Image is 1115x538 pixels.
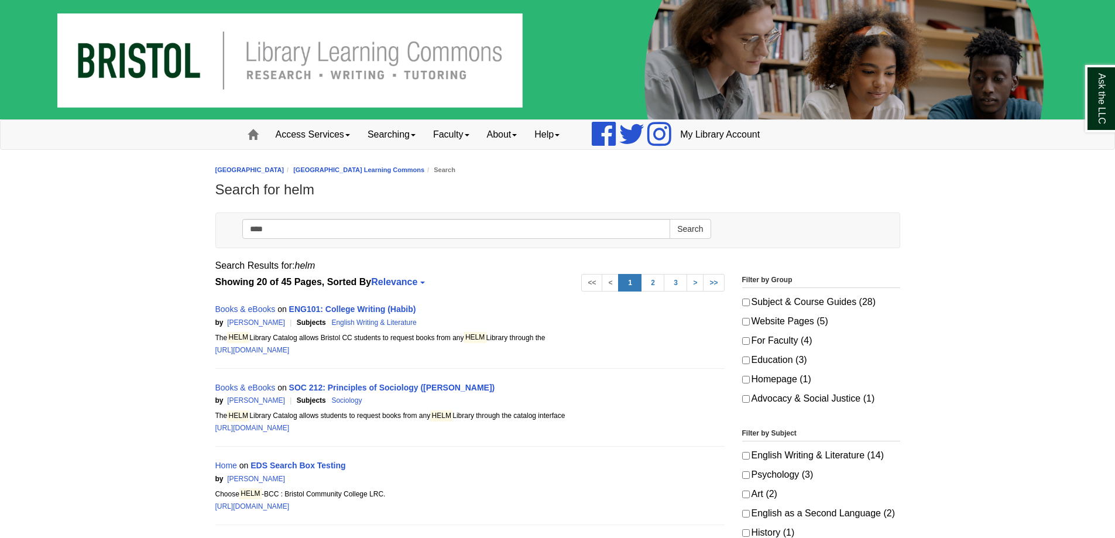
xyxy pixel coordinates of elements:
span: 13.32 [364,396,436,405]
a: Sociology [331,396,362,405]
strong: Showing 20 of 45 Pages, Sorted By [215,274,725,290]
a: Help [526,120,568,149]
span: on [277,304,287,314]
span: 13.16 [287,475,359,483]
input: Advocacy & Social Justice (1) [742,395,750,403]
nav: breadcrumb [215,165,900,176]
span: | [287,318,294,327]
label: For Faculty (4) [742,333,900,349]
a: [URL][DOMAIN_NAME] [215,424,290,432]
span: Subjects [297,396,328,405]
button: Search [670,219,711,239]
a: 2 [641,274,664,292]
mark: HELM [227,410,249,422]
div: Choose -BCC : Bristol Community College LRC. [215,488,725,501]
input: Website Pages (5) [742,318,750,325]
a: SOC 212: Principles of Sociology ([PERSON_NAME]) [289,383,495,392]
label: English as a Second Language (2) [742,505,900,522]
a: Access Services [267,120,359,149]
input: English as a Second Language (2) [742,510,750,518]
a: [PERSON_NAME] [227,396,285,405]
div: The Library Catalog allows students to request books from any Library through the catalog interface [215,410,725,422]
ul: Search Pagination [581,274,724,292]
span: by [215,396,224,405]
a: Relevance [371,277,423,287]
label: English Writing & Literature (14) [742,447,900,464]
span: Search Score [428,318,473,327]
mark: HELM [430,410,452,422]
span: Search Score [373,396,418,405]
label: Psychology (3) [742,467,900,483]
span: | [364,396,372,405]
a: [URL][DOMAIN_NAME] [215,346,290,354]
input: For Faculty (4) [742,337,750,345]
span: by [215,475,224,483]
input: Art (2) [742,491,750,498]
a: > [687,274,704,292]
input: Psychology (3) [742,471,750,479]
a: 3 [664,274,687,292]
div: Search Results for: [215,258,900,274]
div: The Library Catalog allows Bristol CC students to request books from any Library through the [215,332,725,344]
legend: Filter by Group [742,274,900,288]
a: < [602,274,619,292]
input: Subject & Course Guides (28) [742,299,750,306]
span: | [287,396,294,405]
a: ENG101: College Writing (Habib) [289,304,416,314]
input: Education (3) [742,357,750,364]
label: Homepage (1) [742,371,900,388]
a: My Library Account [671,120,769,149]
em: helm [295,261,315,270]
legend: Filter by Subject [742,427,900,441]
a: English Writing & Literature [331,318,416,327]
span: | [418,318,426,327]
a: [GEOGRAPHIC_DATA] Learning Commons [293,166,424,173]
a: [URL][DOMAIN_NAME] [215,502,290,510]
span: 13.32 [418,318,490,327]
label: Advocacy & Social Justice (1) [742,390,900,407]
mark: HELM [464,332,486,343]
span: Subjects [297,318,328,327]
span: Search Score [297,475,342,483]
span: by [215,318,224,327]
label: Website Pages (5) [742,313,900,330]
input: Homepage (1) [742,376,750,383]
input: History (1) [742,529,750,537]
a: [GEOGRAPHIC_DATA] [215,166,284,173]
a: EDS Search Box Testing [251,461,345,470]
label: Subject & Course Guides (28) [742,294,900,310]
span: | [287,475,294,483]
a: Home [215,461,237,470]
a: Books & eBooks [215,383,276,392]
a: Books & eBooks [215,304,276,314]
span: on [239,461,249,470]
a: 1 [618,274,641,292]
input: English Writing & Literature (14) [742,452,750,460]
span: on [277,383,287,392]
h1: Search for helm [215,181,900,198]
a: Faculty [424,120,478,149]
a: [PERSON_NAME] [227,475,285,483]
a: [PERSON_NAME] [227,318,285,327]
label: Education (3) [742,352,900,368]
li: Search [424,165,455,176]
a: About [478,120,526,149]
label: Art (2) [742,486,900,502]
mark: HELM [239,488,262,499]
mark: HELM [227,332,249,343]
a: << [581,274,602,292]
a: Searching [359,120,424,149]
a: >> [703,274,724,292]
